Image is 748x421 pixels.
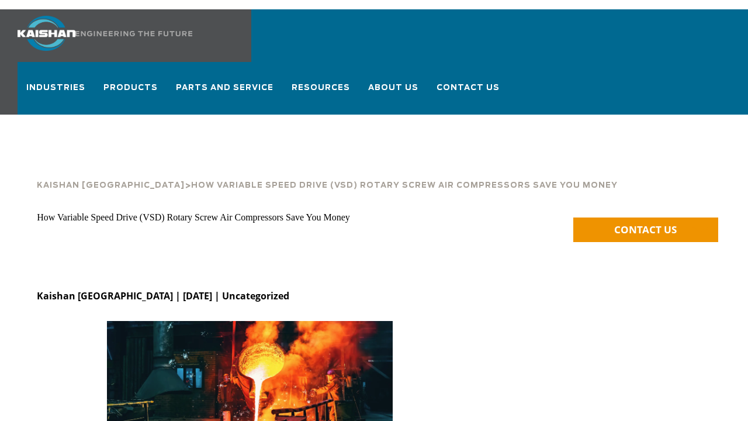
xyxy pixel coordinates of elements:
a: CONTACT US [573,218,718,242]
span: Products [103,81,158,97]
span: About Us [368,81,419,97]
span: Resources [292,81,351,97]
a: Kaishan [GEOGRAPHIC_DATA] [37,180,185,190]
h1: How Variable Speed Drive (VSD) Rotary Screw Air Compressors Save You Money [37,213,539,222]
div: > [37,173,618,191]
span: How Variable Speed Drive (VSD) Rotary Screw Air Compressors Save You Money [191,182,618,189]
span: Industries [26,81,86,97]
a: Resources [292,73,351,115]
a: How Variable Speed Drive (VSD) Rotary Screw Air Compressors Save You Money [191,180,618,190]
a: Kaishan USA [18,9,224,62]
a: Products [103,73,158,115]
a: About Us [368,73,419,115]
span: Contact Us [437,81,500,95]
a: Contact Us [437,73,500,112]
img: kaishan logo [18,16,75,51]
a: Parts and Service [176,73,274,115]
span: Parts and Service [176,81,274,97]
a: Industries [26,73,86,115]
span: Kaishan [GEOGRAPHIC_DATA] [37,182,185,189]
span: CONTACT US [614,223,677,236]
strong: Kaishan [GEOGRAPHIC_DATA] | [DATE] | Uncategorized [37,289,289,302]
img: Engineering the future [75,31,192,36]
